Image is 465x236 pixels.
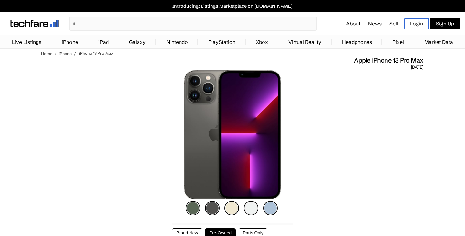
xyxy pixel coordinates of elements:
[95,35,112,48] a: iPad
[3,3,462,9] a: Introducing: Listings Marketplace on [DOMAIN_NAME]
[55,51,57,56] span: /
[263,201,278,215] img: sierra-blue-icon
[389,20,398,27] a: Sell
[205,35,239,48] a: PlayStation
[41,51,52,56] a: Home
[59,51,72,56] a: iPhone
[224,201,239,215] img: gold-icon
[205,201,220,215] img: graphite-icon
[163,35,191,48] a: Nintendo
[346,20,360,27] a: About
[389,35,407,48] a: Pixel
[74,51,76,56] span: /
[186,201,200,215] img: alpine-green-icon
[404,18,429,29] a: Login
[421,35,456,48] a: Market Data
[9,35,45,48] a: Live Listings
[184,70,282,199] img: iPhone 13 Pro Max
[354,56,423,64] span: Apple iPhone 13 Pro Max
[339,35,375,48] a: Headphones
[58,35,81,48] a: iPhone
[253,35,271,48] a: Xbox
[244,201,258,215] img: silver-icon
[368,20,382,27] a: News
[79,51,113,56] span: iPhone 13 Pro Max
[126,35,149,48] a: Galaxy
[10,20,59,27] img: techfare logo
[411,64,423,70] span: [DATE]
[285,35,325,48] a: Virtual Reality
[430,18,460,29] a: Sign Up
